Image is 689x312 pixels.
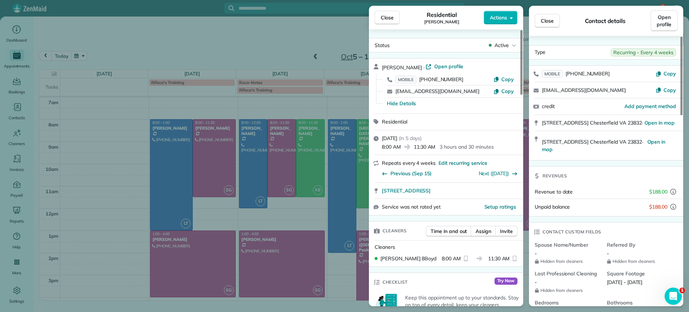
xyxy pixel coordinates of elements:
a: MOBILE[PHONE_NUMBER] [542,70,610,77]
span: Copy [664,87,676,93]
button: Copy [493,88,514,95]
span: Active [495,42,509,49]
span: Type [535,48,545,56]
span: 8:00 AM [442,255,461,262]
span: Time in and out [431,228,467,235]
span: [PHONE_NUMBER] [419,76,463,83]
button: Close [535,14,560,28]
span: Contact details [585,17,625,25]
a: Open in map [645,120,675,126]
button: Time in and out [426,226,472,237]
button: Copy [656,70,676,77]
span: Checklist [383,279,408,286]
span: Spouse Name/Number [535,241,601,248]
span: ( in 5 days ) [399,135,422,141]
span: Copy [664,70,676,77]
span: Assign [475,228,491,235]
p: 3 hours and 30 minutes [440,143,493,150]
button: Hide Details [387,100,416,107]
span: [PERSON_NAME] [424,19,459,25]
span: [STREET_ADDRESS] Chesterfield VA 23832 · [542,139,645,145]
a: [STREET_ADDRESS] [382,187,519,194]
a: MOBILE[PHONE_NUMBER] [395,76,463,83]
span: 8:00 AM [382,143,401,150]
span: Copy [501,76,514,83]
span: Revenue to date [535,188,573,195]
span: MOBILE [542,70,563,78]
span: 11:30 AM [414,143,436,150]
span: Repeats every 4 weeks [382,160,436,166]
span: Cleaners [375,244,395,250]
a: Open profile [426,63,463,70]
span: Service was not rated yet [382,203,441,211]
span: $188.00 [649,188,667,195]
span: Hidden from cleaners [607,259,673,264]
a: Open in map [542,136,665,155]
button: Assign [471,226,496,237]
button: Close [375,11,400,24]
span: [DATE] - [DATE] [607,279,642,285]
button: Next ([DATE]) [479,170,518,177]
span: - [535,250,537,257]
span: credit [542,103,555,110]
span: Square Footage [607,270,673,277]
a: Next ([DATE]) [479,170,509,177]
span: - [535,279,537,285]
button: Invite [495,226,517,237]
button: Previous (Sep 15) [382,170,432,177]
span: Previous (Sep 15) [390,170,432,177]
span: Revenues [543,172,567,180]
span: · [422,65,426,70]
a: Add payment method [624,103,676,110]
a: Open profile [651,10,678,31]
span: Invite [500,228,513,235]
span: MOBILE [395,76,416,83]
span: Actions [490,14,507,21]
span: Cleaners [383,227,407,234]
span: Residential [427,10,457,19]
span: Try Now [495,278,517,285]
span: Contact custom fields [543,228,601,236]
a: [EMAIL_ADDRESS][DOMAIN_NAME] [542,87,626,93]
span: Open profile [434,63,463,70]
span: [PERSON_NAME] [382,64,422,71]
span: Edit recurring service [439,159,487,167]
span: 1 [679,288,685,293]
button: Copy [493,76,514,83]
span: Bedrooms [535,299,601,306]
span: [PERSON_NAME] 8Boyd [380,255,436,262]
span: Status [375,42,390,48]
span: $188.00 [649,203,667,210]
span: Referred By [607,241,673,248]
span: - [607,250,609,257]
span: Hidden from cleaners [535,288,601,293]
span: Last Professional Cleaning [535,270,601,277]
button: Setup ratings [484,203,516,210]
span: [DATE] [382,135,397,141]
span: Unpaid balance [535,203,570,210]
span: Open profile [657,14,671,28]
span: Close [381,14,394,21]
span: Open in map [542,139,665,153]
span: Copy [501,88,514,94]
span: [PHONE_NUMBER] [566,70,610,77]
span: Bathrooms [607,299,673,306]
span: Hidden from cleaners [535,259,601,264]
span: [STREET_ADDRESS] Chesterfield VA 23832 · [542,120,675,126]
span: 11:30 AM [488,255,510,262]
span: Recurring - Every 4 weeks [611,48,676,56]
span: Residential [382,118,407,125]
span: [STREET_ADDRESS] [382,187,431,194]
span: Close [541,17,554,24]
iframe: Intercom live chat [665,288,682,305]
button: Copy [656,87,676,94]
a: [EMAIL_ADDRESS][DOMAIN_NAME] [395,88,479,94]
